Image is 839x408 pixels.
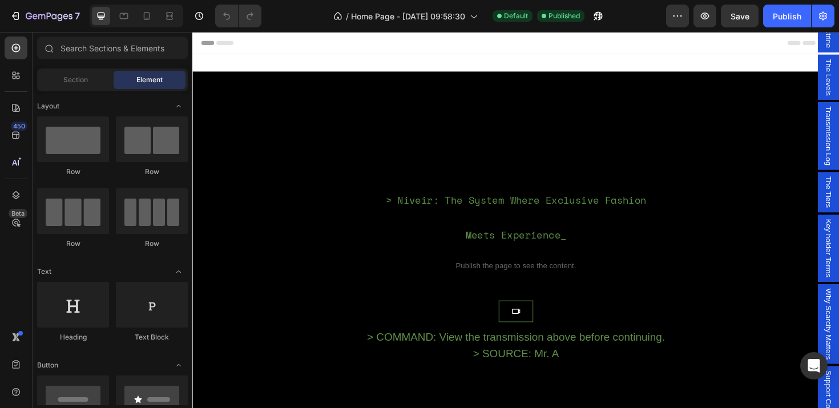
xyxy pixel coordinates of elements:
[170,97,188,115] span: Toggle open
[136,75,163,85] span: Element
[668,272,679,347] span: Why Scarcity Matters
[75,9,80,23] p: 7
[11,122,27,131] div: 450
[9,209,27,218] div: Beta
[668,79,679,142] span: Transmission Log
[37,360,58,370] span: Button
[5,5,85,27] button: 7
[504,11,528,21] span: Default
[192,32,839,408] iframe: Design area
[63,75,88,85] span: Section
[37,332,109,342] div: Heading
[763,5,811,27] button: Publish
[668,29,679,67] span: The Levels
[289,207,396,222] span: Meets Experience_
[37,239,109,249] div: Row
[297,334,388,346] span: > SOURCE: Mr. A
[548,11,580,21] span: Published
[800,352,828,379] div: Open Intercom Messenger
[351,10,465,22] span: Home Page - [DATE] 09:58:30
[668,198,679,260] span: Key holder Terms
[668,153,679,186] span: The Tiers
[37,266,51,277] span: Text
[170,262,188,281] span: Toggle open
[731,11,749,21] span: Save
[116,332,188,342] div: Text Block
[170,356,188,374] span: Toggle open
[346,10,349,22] span: /
[185,316,501,329] span: > COMMAND: View the transmission above before continuing.
[37,101,59,111] span: Layout
[773,10,801,22] div: Publish
[37,37,188,59] input: Search Sections & Elements
[116,167,188,177] div: Row
[116,239,188,249] div: Row
[37,167,109,177] div: Row
[215,5,261,27] div: Undo/Redo
[204,170,481,185] span: > Niveir: The System Where Exclusive Fashion
[721,5,759,27] button: Save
